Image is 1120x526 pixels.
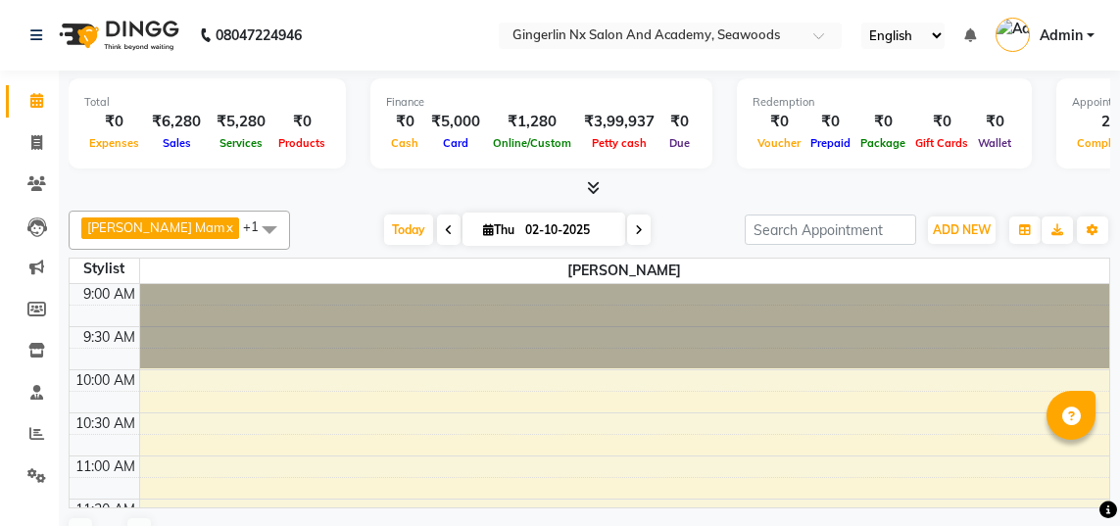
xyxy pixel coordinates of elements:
[144,111,209,133] div: ₹6,280
[576,111,662,133] div: ₹3,99,937
[488,136,576,150] span: Online/Custom
[996,18,1030,52] img: Admin
[973,111,1016,133] div: ₹0
[753,136,805,150] span: Voucher
[662,111,697,133] div: ₹0
[72,370,139,391] div: 10:00 AM
[910,136,973,150] span: Gift Cards
[745,215,916,245] input: Search Appointment
[438,136,473,150] span: Card
[70,259,139,279] div: Stylist
[87,219,224,235] span: [PERSON_NAME] Mam
[209,111,273,133] div: ₹5,280
[72,413,139,434] div: 10:30 AM
[386,136,423,150] span: Cash
[79,284,139,305] div: 9:00 AM
[423,111,488,133] div: ₹5,000
[386,94,697,111] div: Finance
[84,136,144,150] span: Expenses
[488,111,576,133] div: ₹1,280
[855,136,910,150] span: Package
[805,111,855,133] div: ₹0
[384,215,433,245] span: Today
[973,136,1016,150] span: Wallet
[79,327,139,348] div: 9:30 AM
[224,219,233,235] a: x
[805,136,855,150] span: Prepaid
[84,94,330,111] div: Total
[386,111,423,133] div: ₹0
[50,8,184,63] img: logo
[933,222,991,237] span: ADD NEW
[72,500,139,520] div: 11:30 AM
[273,136,330,150] span: Products
[243,218,273,234] span: +1
[519,215,617,245] input: 2025-10-02
[215,136,268,150] span: Services
[84,111,144,133] div: ₹0
[140,259,1110,283] span: [PERSON_NAME]
[158,136,196,150] span: Sales
[753,94,1016,111] div: Redemption
[910,111,973,133] div: ₹0
[664,136,695,150] span: Due
[587,136,652,150] span: Petty cash
[928,216,996,244] button: ADD NEW
[478,222,519,237] span: Thu
[216,8,302,63] b: 08047224946
[855,111,910,133] div: ₹0
[72,456,139,477] div: 11:00 AM
[1040,25,1083,46] span: Admin
[273,111,330,133] div: ₹0
[753,111,805,133] div: ₹0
